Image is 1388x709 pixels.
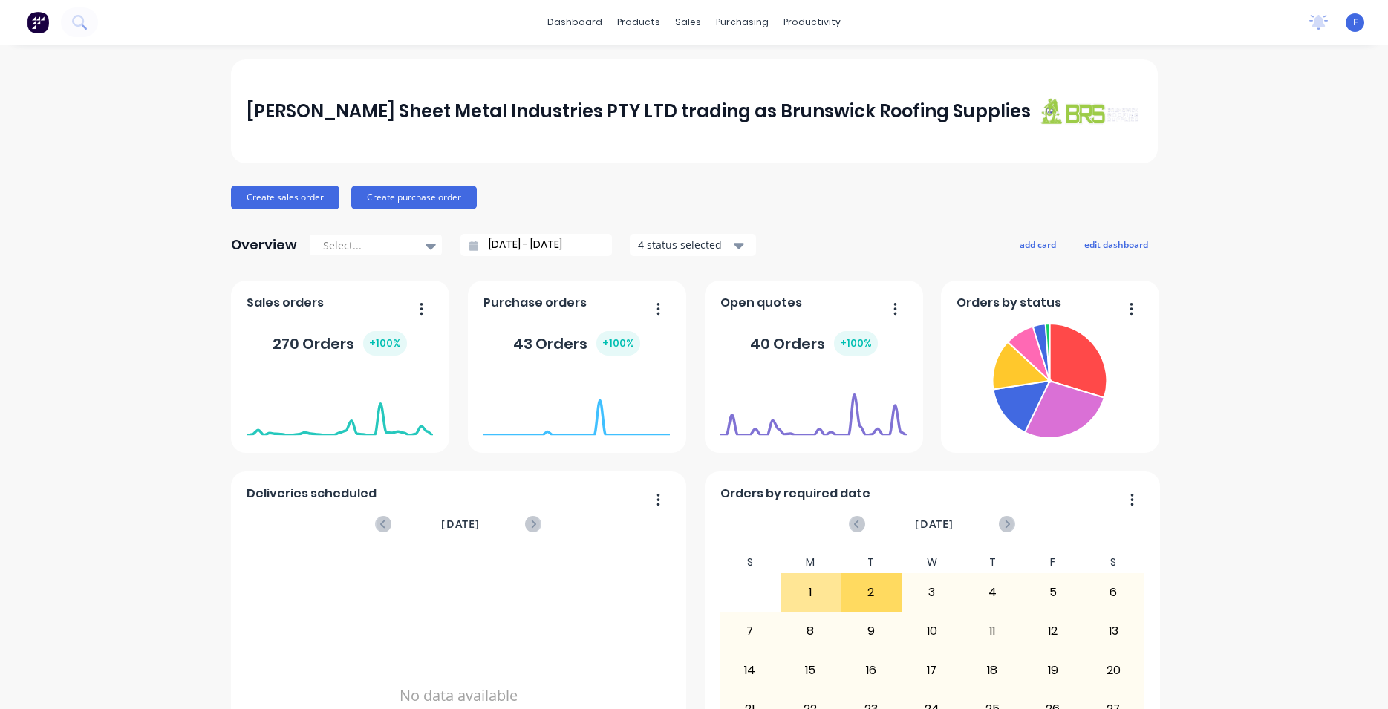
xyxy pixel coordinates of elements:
[1023,552,1084,573] div: F
[513,331,640,356] div: 43 Orders
[957,294,1061,312] span: Orders by status
[1084,612,1143,650] div: 13
[962,552,1023,573] div: T
[720,652,780,689] div: 14
[363,331,407,356] div: + 100 %
[1084,652,1143,689] div: 20
[776,11,848,33] div: productivity
[27,11,49,33] img: Factory
[902,652,962,689] div: 17
[668,11,708,33] div: sales
[962,652,1022,689] div: 18
[247,97,1031,126] div: [PERSON_NAME] Sheet Metal Industries PTY LTD trading as Brunswick Roofing Supplies
[231,230,297,260] div: Overview
[610,11,668,33] div: products
[630,234,756,256] button: 4 status selected
[902,612,962,650] div: 10
[841,612,901,650] div: 9
[781,612,841,650] div: 8
[781,574,841,611] div: 1
[720,552,781,573] div: S
[483,294,587,312] span: Purchase orders
[1023,574,1083,611] div: 5
[720,294,802,312] span: Open quotes
[902,552,962,573] div: W
[247,294,324,312] span: Sales orders
[596,331,640,356] div: + 100 %
[540,11,610,33] a: dashboard
[962,612,1022,650] div: 11
[351,186,477,209] button: Create purchase order
[231,186,339,209] button: Create sales order
[720,612,780,650] div: 7
[1023,612,1083,650] div: 12
[781,652,841,689] div: 15
[962,574,1022,611] div: 4
[781,552,841,573] div: M
[902,574,962,611] div: 3
[1023,652,1083,689] div: 19
[1010,235,1066,254] button: add card
[841,552,902,573] div: T
[1037,97,1141,125] img: J A Sheet Metal Industries PTY LTD trading as Brunswick Roofing Supplies
[841,652,901,689] div: 16
[1084,574,1143,611] div: 6
[834,331,878,356] div: + 100 %
[1353,16,1358,29] span: F
[1083,552,1144,573] div: S
[750,331,878,356] div: 40 Orders
[841,574,901,611] div: 2
[273,331,407,356] div: 270 Orders
[638,237,732,252] div: 4 status selected
[915,516,954,532] span: [DATE]
[441,516,480,532] span: [DATE]
[708,11,776,33] div: purchasing
[1075,235,1158,254] button: edit dashboard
